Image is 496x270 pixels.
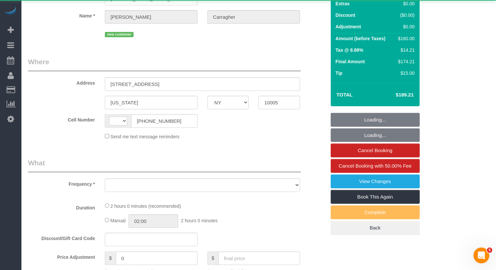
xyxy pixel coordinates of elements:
label: Duration [23,202,100,211]
span: new customer [105,32,134,37]
label: Amount (before Taxes) [336,35,386,42]
strong: Total [337,92,353,97]
div: ($0.00) [395,12,415,18]
div: $14.21 [395,47,415,53]
a: Cancel Booking [331,144,420,157]
div: $15.00 [395,70,415,76]
label: Adjustment [336,23,361,30]
div: $0.00 [395,0,415,7]
span: Manual [110,218,126,223]
span: $ [105,252,116,265]
label: Cell Number [23,114,100,123]
span: $ [207,252,218,265]
span: 2 hours 0 minutes [181,218,218,223]
label: Extras [336,0,350,7]
input: City [105,96,198,109]
input: Zip Code [259,96,300,109]
span: 5 [487,248,492,253]
h4: $189.21 [376,92,414,98]
label: Tax @ 8.88% [336,47,363,53]
div: $160.00 [395,35,415,42]
label: Tip [336,70,343,76]
legend: What [28,158,301,173]
input: First Name [105,10,198,24]
a: Book This Again [331,190,420,204]
span: Send me text message reminders [110,134,179,139]
a: Back [331,221,420,235]
span: 2 hours 0 minutes (recommended) [110,203,181,209]
label: Frequency * [23,178,100,187]
legend: Where [28,57,301,72]
label: Address [23,77,100,86]
div: $0.00 [395,23,415,30]
input: Last Name [207,10,300,24]
label: Name * [23,10,100,19]
span: Cancel Booking with 50.00% Fee [339,163,412,169]
iframe: Intercom live chat [474,248,489,263]
label: Price Adjustment [23,252,100,260]
label: Final Amount [336,58,365,65]
a: View Changes [331,175,420,188]
img: Automaid Logo [4,7,17,16]
a: Cancel Booking with 50.00% Fee [331,159,420,173]
label: Discount [336,12,356,18]
div: $174.21 [395,58,415,65]
input: final price [218,252,300,265]
label: Discount/Gift Card Code [23,233,100,242]
input: Cell Number [131,114,198,128]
